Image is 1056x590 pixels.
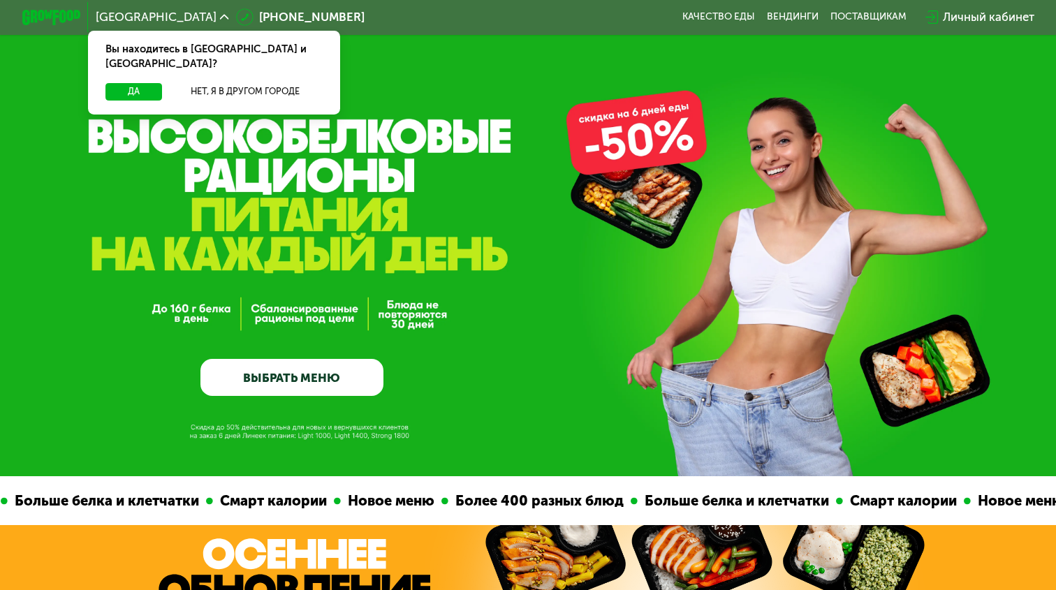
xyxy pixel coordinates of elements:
button: Да [105,83,162,101]
div: поставщикам [830,11,907,23]
a: [PHONE_NUMBER] [236,8,365,26]
div: Смарт калории [203,490,324,512]
a: Вендинги [767,11,819,23]
div: Новое меню [331,490,432,512]
button: Нет, я в другом городе [168,83,323,101]
div: Личный кабинет [943,8,1034,26]
span: [GEOGRAPHIC_DATA] [96,11,217,23]
a: ВЫБРАТЬ МЕНЮ [200,359,383,395]
div: Вы находитесь в [GEOGRAPHIC_DATA] и [GEOGRAPHIC_DATA]? [88,31,340,84]
div: Смарт калории [833,490,954,512]
div: Больше белка и клетчатки [628,490,826,512]
a: Качество еды [682,11,755,23]
div: Более 400 разных блюд [439,490,621,512]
